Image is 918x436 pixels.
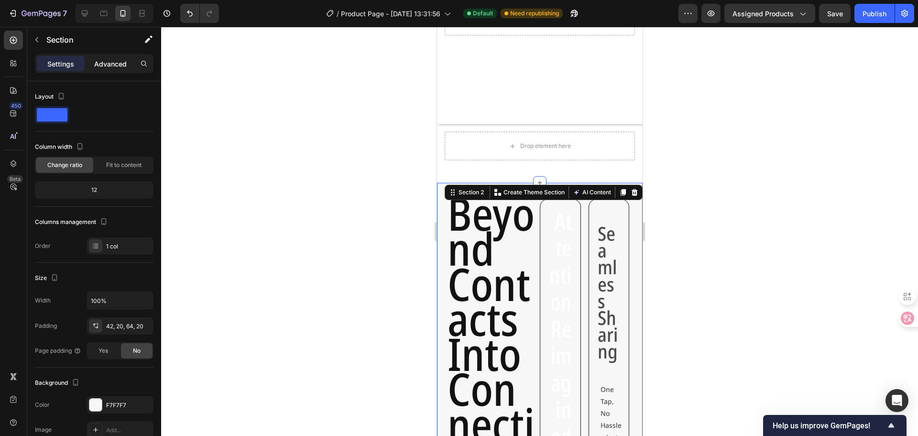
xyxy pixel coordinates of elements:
span: Yes [98,347,108,355]
div: Padding [35,322,57,330]
div: F7F7F7 [106,401,151,410]
span: / [337,9,339,19]
button: AI Content [134,160,176,171]
span: No [133,347,141,355]
p: 7 [63,8,67,19]
span: Help us improve GemPages! [773,421,885,430]
span: Attention [112,179,135,291]
p: Section [46,34,125,45]
span: Change ratio [47,161,82,169]
div: Column width [35,141,86,154]
button: Save [819,4,851,23]
span: Save [827,10,843,18]
button: 7 [4,4,71,23]
div: Beta [7,175,23,183]
div: Columns management [35,216,109,229]
p: Create Theme Section [66,161,128,170]
span: Fit to content [106,161,142,169]
button: Publish [854,4,895,23]
p: Settings [47,59,74,69]
div: Publish [863,9,886,19]
button: Show survey - Help us improve GemPages! [773,420,897,431]
div: Order [35,242,51,250]
span: One Tap, No Hassle [164,358,185,403]
div: Image [35,425,52,434]
div: Undo/Redo [180,4,219,23]
div: 42, 20, 64, 20 [106,322,151,331]
div: 450 [9,102,23,110]
div: Color [35,401,50,409]
span: Reimagined [113,286,135,425]
div: Section 2 [20,161,49,170]
iframe: Design area [437,27,643,436]
div: Layout [35,90,67,103]
div: Open Intercom Messenger [885,389,908,412]
div: Page padding [35,347,81,355]
div: Add... [106,426,151,435]
span: Seamless Sharing [161,193,181,337]
span: Need republishing [510,9,559,18]
div: 1 col [106,242,151,251]
div: 12 [37,183,152,197]
div: Width [35,296,51,305]
span: Default [473,9,493,18]
span: Product Page - [DATE] 13:31:56 [341,9,440,19]
p: Advanced [94,59,127,69]
span: Assigned Products [732,9,794,19]
button: Assigned Products [724,4,815,23]
div: Background [35,377,81,390]
div: Size [35,272,60,285]
input: Auto [87,292,153,309]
